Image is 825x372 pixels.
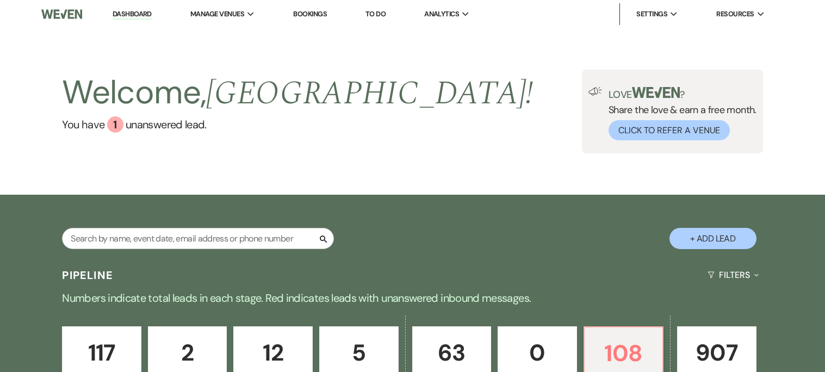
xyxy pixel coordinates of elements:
[240,334,306,371] p: 12
[588,87,602,96] img: loud-speaker-illustration.svg
[113,9,152,20] a: Dashboard
[636,9,667,20] span: Settings
[602,87,756,140] div: Share the love & earn a free month.
[609,87,756,100] p: Love ?
[62,70,533,116] h2: Welcome,
[669,228,756,249] button: + Add Lead
[505,334,570,371] p: 0
[609,120,730,140] button: Click to Refer a Venue
[419,334,485,371] p: 63
[293,9,327,18] a: Bookings
[21,289,804,307] p: Numbers indicate total leads in each stage. Red indicates leads with unanswered inbound messages.
[62,228,334,249] input: Search by name, event date, email address or phone number
[424,9,459,20] span: Analytics
[326,334,392,371] p: 5
[155,334,220,371] p: 2
[703,261,762,289] button: Filters
[632,87,680,98] img: weven-logo-green.svg
[365,9,386,18] a: To Do
[684,334,749,371] p: 907
[591,335,656,371] p: 108
[107,116,123,133] div: 1
[69,334,134,371] p: 117
[41,3,82,26] img: Weven Logo
[62,268,113,283] h3: Pipeline
[190,9,244,20] span: Manage Venues
[206,69,534,119] span: [GEOGRAPHIC_DATA] !
[62,116,533,133] a: You have 1 unanswered lead.
[716,9,754,20] span: Resources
